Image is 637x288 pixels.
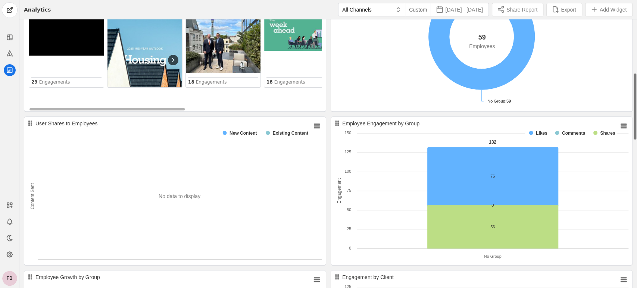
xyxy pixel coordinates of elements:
[331,117,632,265] svg: Employee Engagement by Group
[506,99,510,103] tspan: 59
[478,34,486,41] strong: 59
[273,131,308,136] text: Existing Content
[342,274,394,280] text: Engagement by Client
[30,183,35,209] text: Content Sent
[349,246,351,250] text: 0
[346,207,351,212] text: 50
[159,193,200,199] text: No data to display
[562,131,585,136] text: Comments
[107,13,182,107] img: cache
[546,3,582,16] button: Export
[469,43,495,50] div: Employees
[600,131,615,136] text: Shares
[35,120,98,126] text: User Shares to Employees
[229,131,257,136] text: New Content
[342,7,372,13] span: All Channels
[186,13,260,73] img: undefined
[346,188,351,192] text: 75
[445,6,483,13] span: [DATE] - [DATE]
[405,3,431,16] button: Custom
[491,203,494,207] text: 0
[490,225,495,229] text: 56
[266,79,273,85] div: 18
[600,6,627,13] span: Add Widget
[264,13,339,51] img: undefined
[29,13,104,56] img: undefined
[188,79,194,85] div: 18
[344,131,351,135] text: 150
[274,79,305,85] span: Engagements
[196,79,227,85] span: Engagements
[536,131,547,136] text: Likes
[31,79,38,85] div: 29
[431,3,489,16] button: [DATE] - [DATE]
[344,169,351,173] text: 100
[24,6,51,13] div: Analytics
[342,120,419,126] text: Employee Engagement by Group
[492,3,543,16] button: Share Report
[561,6,576,13] span: Export
[2,271,17,286] button: FB
[506,6,537,13] span: Share Report
[337,178,342,204] text: Engagement
[487,99,511,103] text: No Group:
[344,150,351,154] text: 125
[24,117,325,265] svg: User Shares to Employees
[484,254,501,259] text: No Group
[585,3,633,16] button: Add Widget
[490,174,495,178] text: 76
[489,140,496,145] text: 132
[35,274,100,280] text: Employee Growth by Group
[39,79,70,85] span: Engagements
[409,6,427,13] span: Custom
[346,226,351,231] text: 25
